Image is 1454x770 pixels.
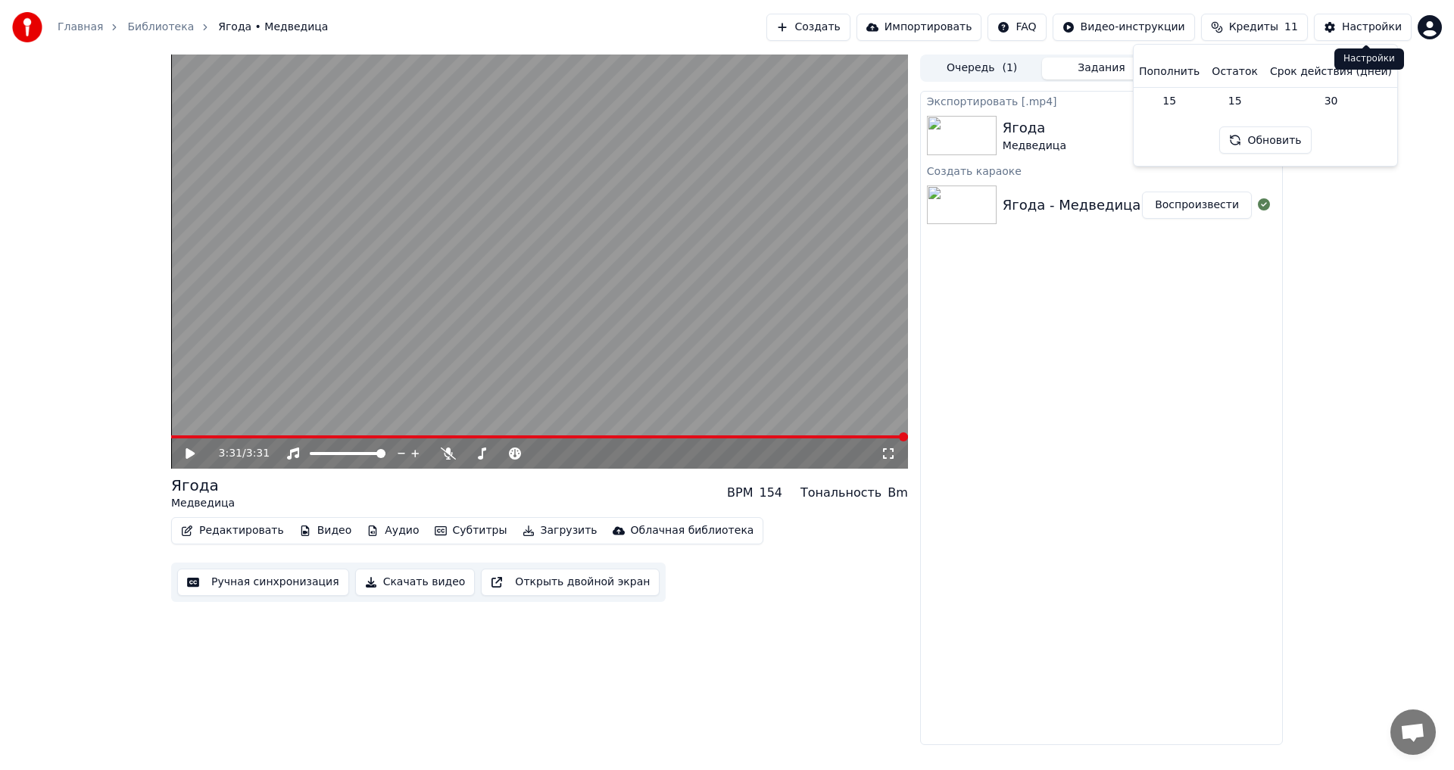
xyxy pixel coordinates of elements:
button: Создать [766,14,850,41]
td: 15 [1133,87,1206,114]
a: Главная [58,20,103,35]
nav: breadcrumb [58,20,328,35]
button: Загрузить [516,520,604,541]
button: Обновить [1219,126,1311,154]
div: Настройки [1334,48,1404,70]
div: Тональность [800,484,881,502]
button: Скачать видео [355,569,476,596]
button: FAQ [988,14,1046,41]
div: BPM [727,484,753,502]
div: Облачная библиотека [631,523,754,538]
div: 154 [759,484,782,502]
button: Задания [1042,58,1162,79]
th: Пополнить [1133,57,1206,87]
button: Настройки [1314,14,1412,41]
span: 3:31 [246,446,270,461]
button: Воспроизвести [1142,192,1252,219]
div: Создать караоке [921,161,1282,179]
span: Ягода • Медведица [218,20,328,35]
div: Bm [888,484,908,502]
a: Библиотека [127,20,194,35]
button: Открыть двойной экран [481,569,660,596]
div: Ягода - Медведица [1003,195,1141,216]
button: Видео-инструкции [1053,14,1195,41]
button: Ручная синхронизация [177,569,349,596]
button: Видео [293,520,358,541]
img: youka [12,12,42,42]
td: 15 [1206,87,1264,114]
span: 11 [1284,20,1298,35]
span: 3:31 [219,446,242,461]
div: Настройки [1342,20,1402,35]
div: Медведица [171,496,235,511]
a: Открытый чат [1390,709,1436,755]
div: Медведица [1003,139,1066,154]
span: Кредиты [1229,20,1278,35]
div: Экспортировать [.mp4] [921,92,1282,110]
button: Субтитры [429,520,513,541]
td: 30 [1264,87,1398,114]
span: ( 1 ) [1002,61,1017,76]
button: Редактировать [175,520,290,541]
button: Кредиты11 [1201,14,1308,41]
div: Ягода [171,475,235,496]
button: Аудио [360,520,425,541]
button: Очередь [922,58,1042,79]
button: Импортировать [856,14,982,41]
th: Остаток [1206,57,1264,87]
div: / [219,446,255,461]
th: Срок действия (дней) [1264,57,1398,87]
div: Ягода [1003,117,1066,139]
